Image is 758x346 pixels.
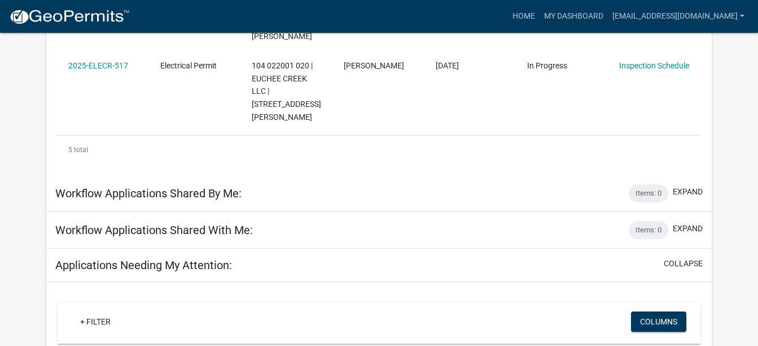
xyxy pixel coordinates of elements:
button: Columns [631,312,686,332]
a: Home [508,6,540,27]
span: Electrical Permit [160,61,217,70]
button: expand [673,186,703,198]
span: 09/11/2025 [436,61,459,70]
span: In Progress [527,61,567,70]
div: Items: 0 [629,221,668,239]
a: + Filter [71,312,120,332]
button: expand [673,223,703,235]
h5: Workflow Applications Shared With Me: [55,223,253,237]
a: My Dashboard [540,6,608,27]
a: Inspection Schedule [619,61,689,70]
span: William Kitchens [344,61,404,70]
a: 2025-ELECR-517 [68,61,128,70]
div: Items: 0 [629,184,668,202]
button: collapse [664,258,703,270]
a: [EMAIL_ADDRESS][DOMAIN_NAME] [608,6,749,27]
h5: Applications Needing My Attention: [55,258,232,272]
span: 104 022001 020 | EUCHEE CREEK LLC | 291 N Bethany Rd [252,61,321,122]
div: 5 total [58,136,700,164]
h5: Workflow Applications Shared By Me: [55,187,242,200]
